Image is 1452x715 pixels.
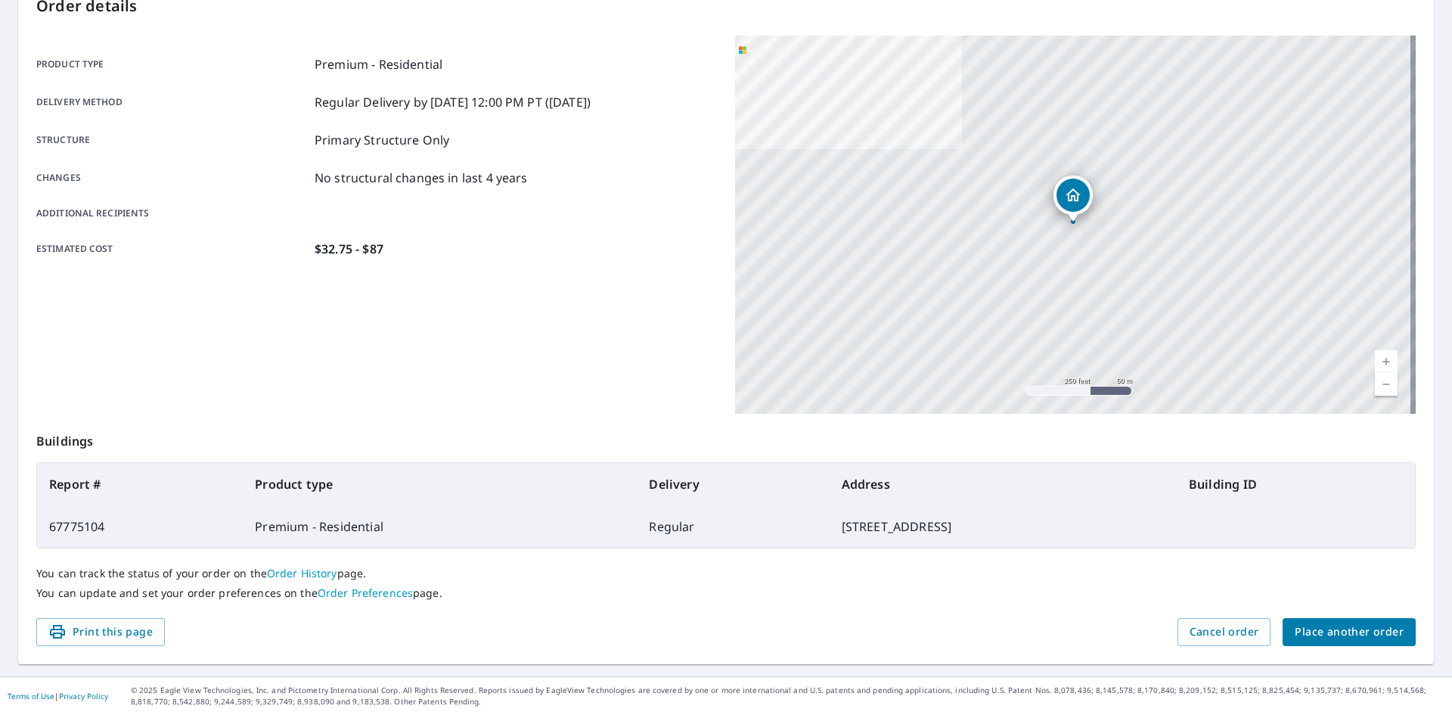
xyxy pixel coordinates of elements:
th: Delivery [637,463,829,505]
p: Regular Delivery by [DATE] 12:00 PM PT ([DATE]) [315,93,591,111]
p: Additional recipients [36,207,309,220]
p: | [8,692,108,701]
td: 67775104 [37,505,243,548]
p: No structural changes in last 4 years [315,169,528,187]
span: Cancel order [1190,623,1259,642]
button: Print this page [36,618,165,646]
p: You can update and set your order preferences on the page. [36,586,1416,600]
a: Privacy Policy [59,691,108,701]
p: Delivery method [36,93,309,111]
a: Current Level 17, Zoom In [1375,350,1398,373]
a: Order Preferences [318,586,413,600]
th: Product type [243,463,637,505]
p: Changes [36,169,309,187]
p: Primary Structure Only [315,131,449,149]
td: Premium - Residential [243,505,637,548]
button: Place another order [1283,618,1416,646]
td: Regular [637,505,829,548]
div: Dropped pin, building 1, Residential property, 521 E 900 N American Fork, UT 84003 [1053,176,1093,222]
th: Building ID [1177,463,1415,505]
p: Premium - Residential [315,55,442,73]
th: Address [830,463,1177,505]
span: Print this page [48,623,153,642]
p: $32.75 - $87 [315,240,383,258]
p: Product type [36,55,309,73]
td: [STREET_ADDRESS] [830,505,1177,548]
p: Buildings [36,414,1416,462]
a: Order History [267,566,337,580]
p: © 2025 Eagle View Technologies, Inc. and Pictometry International Corp. All Rights Reserved. Repo... [131,685,1444,707]
a: Current Level 17, Zoom Out [1375,373,1398,396]
th: Report # [37,463,243,505]
p: You can track the status of your order on the page. [36,567,1416,580]
button: Cancel order [1177,618,1271,646]
span: Place another order [1295,623,1404,642]
a: Terms of Use [8,691,54,701]
p: Structure [36,131,309,149]
p: Estimated cost [36,240,309,258]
